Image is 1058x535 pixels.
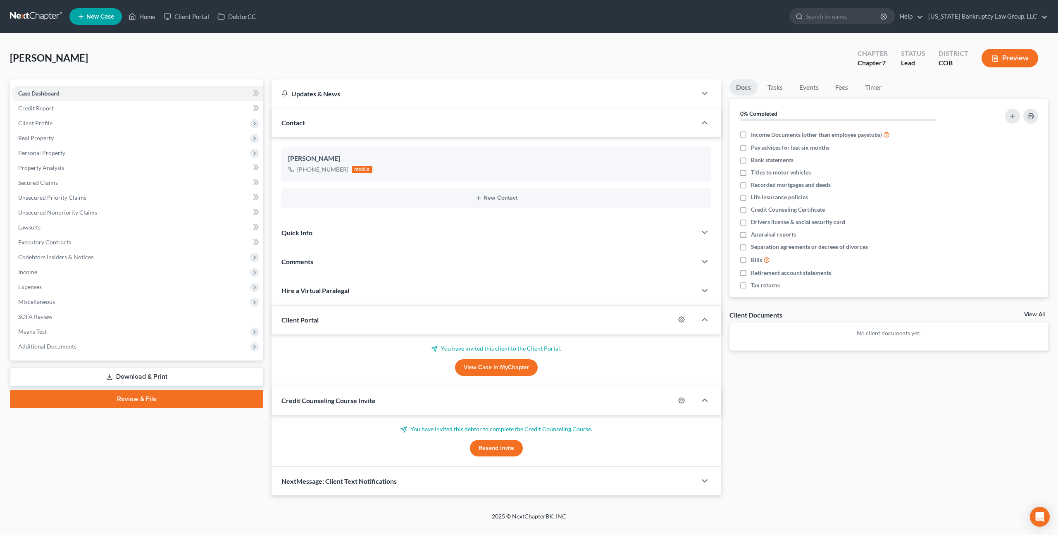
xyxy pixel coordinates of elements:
span: Income Documents (other than employee paystubs) [751,131,882,139]
span: [PERSON_NAME] [10,52,88,64]
p: You have invited this debtor to complete the Credit Counseling Course. [281,425,711,433]
span: Pay advices for last six months [751,143,829,152]
span: Contact [281,119,305,127]
span: Miscellaneous [18,298,55,305]
span: Credit Counseling Certificate [751,205,825,214]
span: Secured Claims [18,179,58,186]
span: Client Portal [281,316,319,324]
a: Unsecured Priority Claims [12,190,263,205]
button: Resend Invite [470,440,523,456]
div: Client Documents [729,310,782,319]
span: Unsecured Nonpriority Claims [18,209,97,216]
a: Timer [858,79,888,96]
a: SOFA Review [12,309,263,324]
span: Bills [751,256,762,264]
span: Retirement account statements [751,269,831,277]
div: District [939,49,968,58]
a: Docs [729,79,758,96]
span: Real Property [18,134,54,141]
a: Case Dashboard [12,86,263,101]
div: [PHONE_NUMBER] [297,165,348,174]
button: Preview [982,49,1038,67]
span: SOFA Review [18,313,52,320]
span: Appraisal reports [751,230,796,239]
span: Unsecured Priority Claims [18,194,86,201]
p: No client documents yet. [736,329,1041,337]
span: Quick Info [281,229,312,236]
span: Hire a Virtual Paralegal [281,287,349,294]
span: Credit Report [18,105,54,112]
a: View Case in MyChapter [455,359,538,376]
span: Executory Contracts [18,239,71,246]
span: Comments [281,258,313,265]
span: Case Dashboard [18,90,60,97]
div: Lead [901,58,925,68]
span: Client Profile [18,119,52,127]
div: COB [939,58,968,68]
span: Credit Counseling Course Invite [281,396,376,404]
span: Additional Documents [18,343,76,350]
p: You have invited this client to the Client Portal. [281,344,711,353]
a: Home [124,9,160,24]
span: Drivers license & social security card [751,218,845,226]
a: Secured Claims [12,175,263,190]
span: Expenses [18,283,42,290]
a: Review & File [10,390,263,408]
div: [PERSON_NAME] [288,154,705,164]
div: Status [901,49,925,58]
div: Updates & News [281,89,686,98]
input: Search by name... [806,9,882,24]
span: Codebtors Insiders & Notices [18,253,93,260]
span: Personal Property [18,149,65,156]
span: Property Analysis [18,164,64,171]
span: Tax returns [751,281,780,289]
a: Executory Contracts [12,235,263,250]
a: View All [1024,312,1045,318]
span: Lawsuits [18,224,41,231]
span: Bank statements [751,156,793,164]
a: Fees [829,79,855,96]
a: Credit Report [12,101,263,116]
span: 7 [882,59,886,67]
span: Titles to motor vehicles [751,168,811,177]
a: Unsecured Nonpriority Claims [12,205,263,220]
button: New Contact [288,195,705,201]
a: Property Analysis [12,160,263,175]
a: Help [896,9,923,24]
a: DebtorCC [213,9,260,24]
a: [US_STATE] Bankruptcy Law Group, LLC [924,9,1048,24]
span: NextMessage: Client Text Notifications [281,477,397,485]
span: Means Test [18,328,47,335]
a: Client Portal [160,9,213,24]
span: Income [18,268,37,275]
strong: 0% Completed [740,110,777,117]
a: Tasks [761,79,789,96]
span: Recorded mortgages and deeds [751,181,831,189]
div: Open Intercom Messenger [1030,507,1050,527]
div: mobile [352,166,372,173]
span: Life insurance policies [751,193,808,201]
a: Events [793,79,825,96]
span: New Case [86,14,114,20]
div: 2025 © NextChapterBK, INC [293,512,765,527]
div: Chapter [858,58,888,68]
a: Download & Print [10,367,263,387]
div: Chapter [858,49,888,58]
a: Lawsuits [12,220,263,235]
span: Separation agreements or decrees of divorces [751,243,868,251]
